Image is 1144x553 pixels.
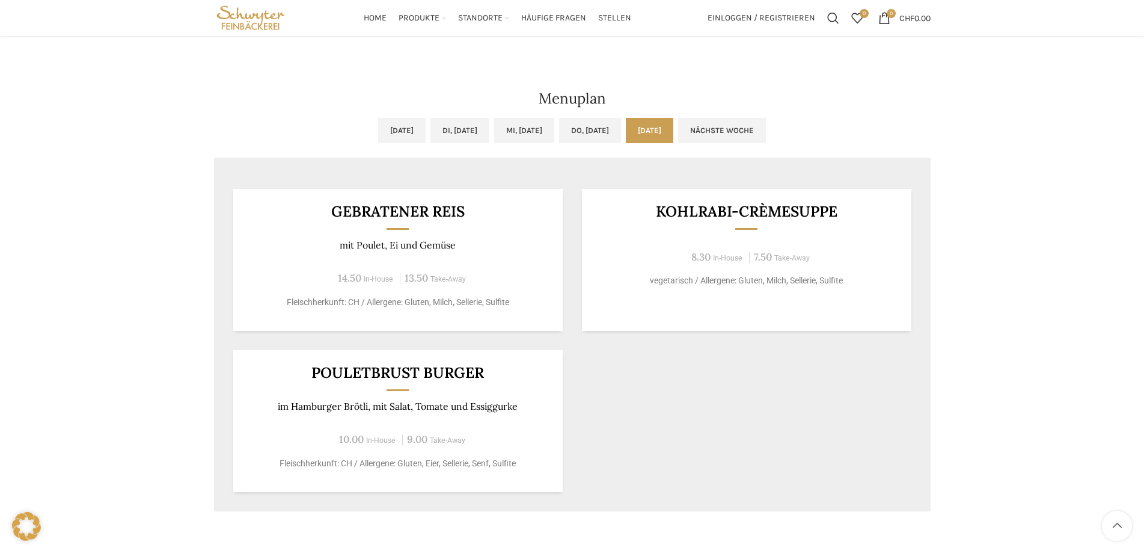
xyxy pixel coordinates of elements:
h3: Kohlrabi-Crèmesuppe [596,204,896,219]
p: mit Poulet, Ei und Gemüse [248,239,548,251]
a: Home [364,6,387,30]
a: Einloggen / Registrieren [702,6,821,30]
a: Suchen [821,6,845,30]
span: 13.50 [405,271,428,285]
a: [DATE] [626,118,673,143]
span: Take-Away [430,275,466,283]
span: In-House [713,254,742,262]
h2: Menuplan [214,91,931,106]
span: In-House [366,436,396,445]
a: Mi, [DATE] [494,118,554,143]
a: Standorte [458,6,509,30]
a: Nächste Woche [678,118,766,143]
a: Scroll to top button [1102,511,1132,541]
span: Home [364,13,387,24]
a: Site logo [214,12,288,22]
span: In-House [364,275,393,283]
span: 8.30 [691,250,711,264]
span: Häufige Fragen [521,13,586,24]
span: Produkte [399,13,439,24]
a: 0 CHF0.00 [872,6,937,30]
p: Fleischherkunft: CH / Allergene: Gluten, Milch, Sellerie, Sulfite [248,296,548,309]
span: 10.00 [339,433,364,446]
p: im Hamburger Brötli, mit Salat, Tomate und Essiggurke [248,401,548,412]
span: 9.00 [407,433,427,446]
span: CHF [899,13,914,23]
a: Di, [DATE] [430,118,489,143]
h3: GEBRATENER REIS [248,204,548,219]
div: Meine Wunschliste [845,6,869,30]
span: 14.50 [338,271,361,285]
span: Einloggen / Registrieren [708,14,815,22]
span: 0 [887,9,896,18]
a: Produkte [399,6,446,30]
p: Fleischherkunft: CH / Allergene: Gluten, Eier, Sellerie, Senf, Sulfite [248,457,548,470]
span: Take-Away [774,254,810,262]
a: Stellen [598,6,631,30]
span: 7.50 [754,250,772,264]
a: Häufige Fragen [521,6,586,30]
div: Main navigation [293,6,701,30]
span: Stellen [598,13,631,24]
a: [DATE] [378,118,426,143]
a: 0 [845,6,869,30]
span: Standorte [458,13,503,24]
bdi: 0.00 [899,13,931,23]
h3: Pouletbrust Burger [248,365,548,380]
span: 0 [860,9,869,18]
span: Take-Away [430,436,465,445]
p: vegetarisch / Allergene: Gluten, Milch, Sellerie, Sulfite [596,274,896,287]
a: Do, [DATE] [559,118,621,143]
